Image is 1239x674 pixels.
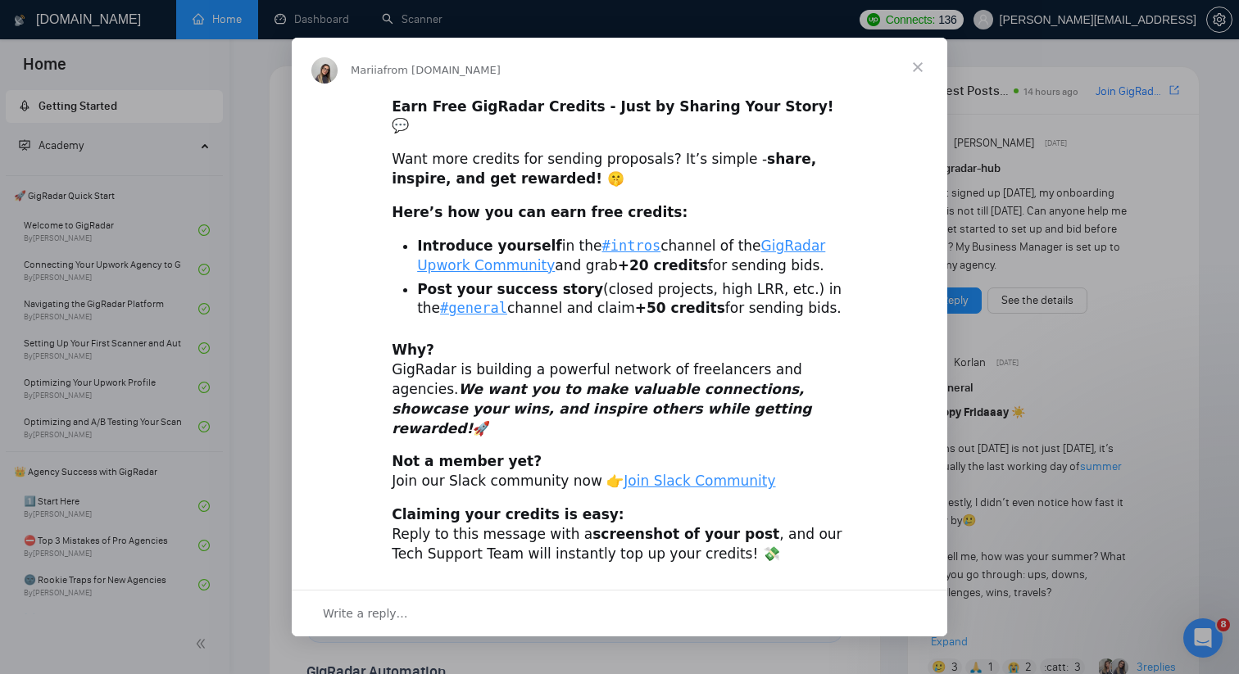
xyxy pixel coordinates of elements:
[888,38,947,97] span: Close
[602,237,661,254] a: #intros
[392,453,542,469] b: Not a member yet?
[417,280,847,319] li: (closed projects, high LRR, etc.) in the channel and claim for sending bids.
[417,237,847,276] li: in the channel of the and grab for sending bids.
[292,590,947,636] div: Open conversation and reply
[417,237,562,254] b: Introduce yourself
[392,341,847,438] div: GigRadar is building a powerful network of freelancers and agencies. 🚀
[392,342,434,358] b: Why?
[635,300,725,316] b: +50 credits
[392,505,847,563] div: Reply to this message with a , and our Tech Support Team will instantly top up your credits! 💸
[440,300,507,316] a: #general
[417,237,825,274] a: GigRadar Upwork Community
[392,452,847,491] div: Join our Slack community now 👉
[624,473,775,489] a: Join Slack Community
[392,97,847,137] div: 💬
[417,281,603,297] b: Post your success story
[311,57,338,84] img: Profile image for Mariia
[392,381,811,437] i: We want you to make valuable connections, showcase your wins, and inspire others while getting re...
[592,526,779,542] b: screenshot of your post
[392,98,833,115] b: Earn Free GigRadar Credits - Just by Sharing Your Story!
[618,257,708,274] b: +20 credits
[392,150,847,189] div: Want more credits for sending proposals? It’s simple -
[392,204,688,220] b: Here’s how you can earn free credits:
[392,506,624,522] b: Claiming your credits is easy:
[351,64,383,76] span: Mariia
[323,603,408,624] span: Write a reply…
[383,64,501,76] span: from [DOMAIN_NAME]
